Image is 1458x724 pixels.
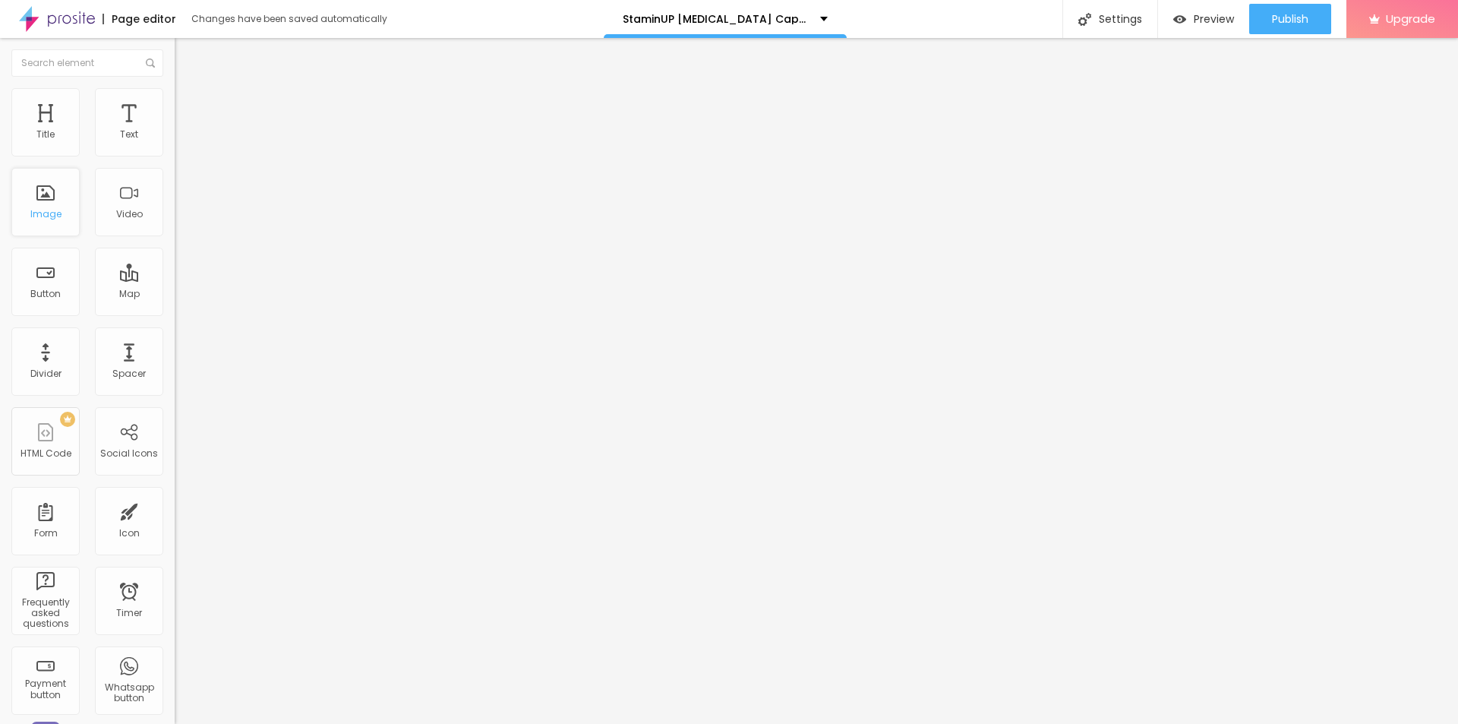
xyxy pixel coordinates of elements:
iframe: Editor [175,38,1458,724]
span: Upgrade [1386,12,1435,25]
span: Preview [1194,13,1234,25]
button: Publish [1249,4,1331,34]
div: Text [120,129,138,140]
div: Whatsapp button [99,682,159,704]
div: Spacer [112,368,146,379]
div: Map [119,289,140,299]
img: Icone [146,58,155,68]
div: Icon [119,528,140,539]
div: Page editor [103,14,176,24]
div: Social Icons [100,448,158,459]
div: Changes have been saved automatically [191,14,387,24]
img: view-1.svg [1173,13,1186,26]
div: Title [36,129,55,140]
div: Divider [30,368,62,379]
div: Timer [116,608,142,618]
div: Button [30,289,61,299]
span: Publish [1272,13,1308,25]
div: Frequently asked questions [15,597,75,630]
input: Search element [11,49,163,77]
button: Preview [1158,4,1249,34]
p: StaminUP [MEDICAL_DATA] Capsules [GEOGRAPHIC_DATA] [623,14,809,24]
img: Icone [1078,13,1091,26]
div: Image [30,209,62,220]
div: HTML Code [21,448,71,459]
div: Payment button [15,678,75,700]
div: Video [116,209,143,220]
div: Form [34,528,58,539]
